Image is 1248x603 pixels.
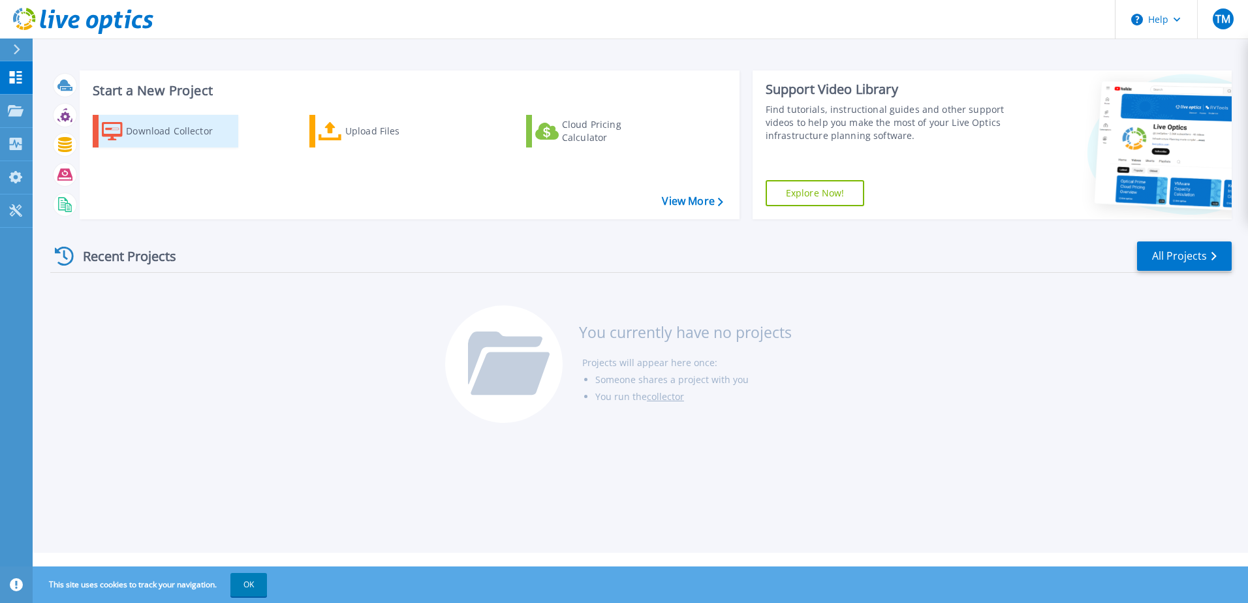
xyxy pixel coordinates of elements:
[662,195,723,208] a: View More
[1215,14,1230,24] span: TM
[309,115,455,147] a: Upload Files
[526,115,672,147] a: Cloud Pricing Calculator
[345,118,450,144] div: Upload Files
[562,118,666,144] div: Cloud Pricing Calculator
[647,390,684,403] a: collector
[766,103,1010,142] div: Find tutorials, instructional guides and other support videos to help you make the most of your L...
[579,325,792,339] h3: You currently have no projects
[766,81,1010,98] div: Support Video Library
[595,388,792,405] li: You run the
[126,118,230,144] div: Download Collector
[93,115,238,147] a: Download Collector
[1137,241,1232,271] a: All Projects
[36,573,267,596] span: This site uses cookies to track your navigation.
[230,573,267,596] button: OK
[766,180,865,206] a: Explore Now!
[582,354,792,371] li: Projects will appear here once:
[93,84,723,98] h3: Start a New Project
[595,371,792,388] li: Someone shares a project with you
[50,240,194,272] div: Recent Projects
